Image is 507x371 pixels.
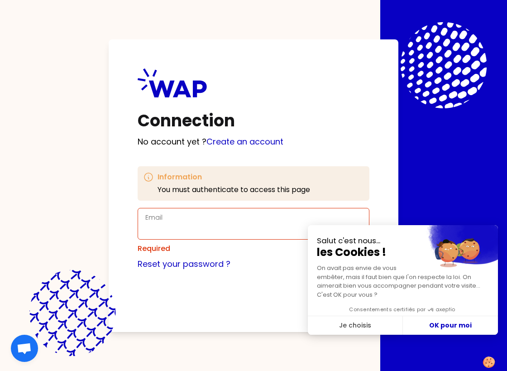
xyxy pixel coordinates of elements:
div: Ouvrir le chat [11,335,38,362]
button: Accepter les cookies [403,316,498,335]
p: You must authenticate to access this page [158,184,310,195]
h1: Connection [138,112,369,130]
button: Consentements certifiés par [344,304,461,316]
label: Email [145,213,163,222]
a: Reset your password ? [138,258,230,270]
small: Salut c'est nous... [317,236,489,246]
span: Consentements certifiés par [349,307,426,312]
div: Required [138,243,369,254]
p: On avait pas envie de vous embêter, mais il faut bien que l'on respecte la loi. On aimerait bien ... [317,264,489,299]
svg: Axeptio [428,296,455,323]
button: Je choisis les cookies à configurer [308,316,403,335]
span: les Cookies ! [317,246,489,259]
h3: Information [158,172,310,183]
p: No account yet ? [138,135,369,148]
a: Create an account [206,136,283,147]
